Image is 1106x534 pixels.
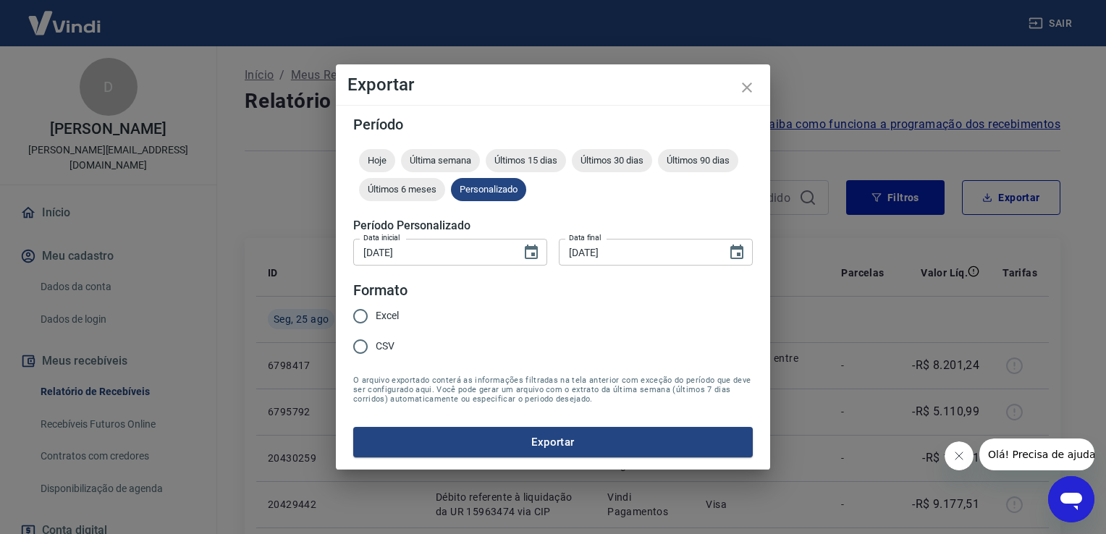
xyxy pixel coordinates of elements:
div: Última semana [401,149,480,172]
div: Últimos 90 dias [658,149,738,172]
label: Data final [569,232,601,243]
span: Últimos 90 dias [658,155,738,166]
span: Excel [376,308,399,323]
span: Personalizado [451,184,526,195]
legend: Formato [353,280,408,301]
span: Últimos 6 meses [359,184,445,195]
input: DD/MM/YYYY [559,239,717,266]
span: Últimos 15 dias [486,155,566,166]
span: Últimos 30 dias [572,155,652,166]
span: Última semana [401,155,480,166]
div: Últimos 15 dias [486,149,566,172]
button: Choose date, selected date is 25 de ago de 2025 [722,238,751,267]
div: Hoje [359,149,395,172]
div: Últimos 30 dias [572,149,652,172]
input: DD/MM/YYYY [353,239,511,266]
button: Exportar [353,427,753,457]
button: close [730,70,764,105]
span: CSV [376,339,394,354]
label: Data inicial [363,232,400,243]
span: Hoje [359,155,395,166]
div: Personalizado [451,178,526,201]
span: O arquivo exportado conterá as informações filtradas na tela anterior com exceção do período que ... [353,376,753,404]
h5: Período [353,117,753,132]
h4: Exportar [347,76,759,93]
iframe: Mensagem da empresa [979,438,1094,470]
iframe: Botão para abrir a janela de mensagens [1048,476,1094,522]
h5: Período Personalizado [353,219,753,233]
div: Últimos 6 meses [359,178,445,201]
span: Olá! Precisa de ajuda? [9,10,122,22]
button: Choose date, selected date is 21 de ago de 2025 [517,238,546,267]
iframe: Fechar mensagem [945,441,974,470]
